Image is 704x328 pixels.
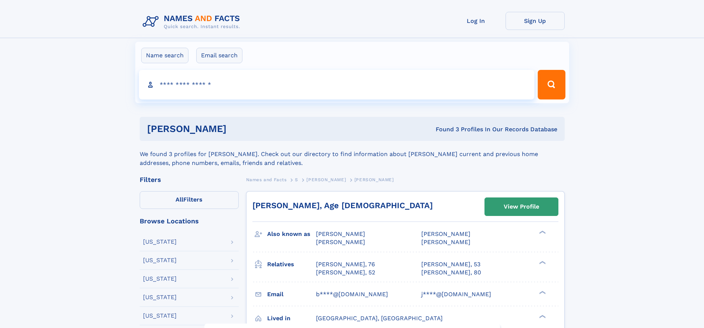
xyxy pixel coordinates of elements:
[446,12,506,30] a: Log In
[316,315,443,322] span: [GEOGRAPHIC_DATA], [GEOGRAPHIC_DATA]
[421,268,481,277] a: [PERSON_NAME], 80
[176,196,183,203] span: All
[196,48,242,63] label: Email search
[139,70,535,99] input: search input
[316,268,375,277] a: [PERSON_NAME], 52
[246,175,287,184] a: Names and Facts
[485,198,558,216] a: View Profile
[143,257,177,263] div: [US_STATE]
[140,176,239,183] div: Filters
[537,314,546,319] div: ❯
[316,230,365,237] span: [PERSON_NAME]
[267,288,316,301] h3: Email
[140,191,239,209] label: Filters
[537,230,546,235] div: ❯
[140,218,239,224] div: Browse Locations
[306,175,346,184] a: [PERSON_NAME]
[143,239,177,245] div: [US_STATE]
[295,175,298,184] a: S
[141,48,188,63] label: Name search
[143,294,177,300] div: [US_STATE]
[538,70,565,99] button: Search Button
[537,290,546,295] div: ❯
[252,201,433,210] a: [PERSON_NAME], Age [DEMOGRAPHIC_DATA]
[140,141,565,168] div: We found 3 profiles for [PERSON_NAME]. Check out our directory to find information about [PERSON_...
[143,276,177,282] div: [US_STATE]
[267,258,316,271] h3: Relatives
[306,177,346,182] span: [PERSON_NAME]
[267,228,316,240] h3: Also known as
[316,260,375,268] a: [PERSON_NAME], 76
[537,260,546,265] div: ❯
[267,312,316,325] h3: Lived in
[506,12,565,30] a: Sign Up
[316,239,365,246] span: [PERSON_NAME]
[504,198,539,215] div: View Profile
[331,125,557,133] div: Found 3 Profiles In Our Records Database
[147,124,331,133] h1: [PERSON_NAME]
[354,177,394,182] span: [PERSON_NAME]
[421,230,470,237] span: [PERSON_NAME]
[143,313,177,319] div: [US_STATE]
[421,260,480,268] a: [PERSON_NAME], 53
[295,177,298,182] span: S
[421,239,470,246] span: [PERSON_NAME]
[140,12,246,32] img: Logo Names and Facts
